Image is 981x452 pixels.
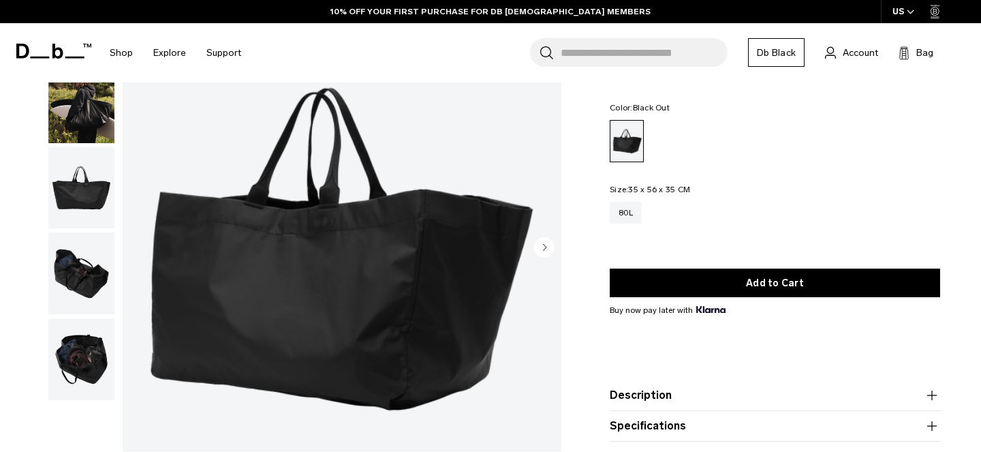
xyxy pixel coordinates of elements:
[610,120,644,162] a: Black Out
[48,318,115,401] button: TheSomlos80LToteBlack-3_5.png
[610,202,642,224] a: 80L
[610,269,940,297] button: Add to Cart
[696,306,726,313] img: {"height" => 20, "alt" => "Klarna"}
[610,387,940,404] button: Description
[899,44,933,61] button: Bag
[48,232,114,314] img: TheSomlos80LToteBlack-4_4.png
[610,418,940,434] button: Specifications
[153,29,186,77] a: Explore
[48,232,115,315] button: TheSomlos80LToteBlack-4_4.png
[916,46,933,60] span: Bag
[633,103,670,112] span: Black Out
[610,304,726,316] span: Buy now pay later with
[534,237,555,260] button: Next slide
[206,29,241,77] a: Support
[48,318,114,400] img: TheSomlos80LToteBlack-3_5.png
[843,46,878,60] span: Account
[330,5,651,18] a: 10% OFF YOUR FIRST PURCHASE FOR DB [DEMOGRAPHIC_DATA] MEMBERS
[48,147,114,229] img: TheSomlos80LToteBlack-1_3.png
[628,185,690,194] span: 35 x 56 x 35 CM
[48,147,115,230] button: TheSomlos80LToteBlack-1_3.png
[610,104,670,112] legend: Color:
[825,44,878,61] a: Account
[748,38,805,67] a: Db Black
[48,61,114,143] img: TheSomlos80LToteBlack_5ac96a1e-6842-4dc6-a5be-6b9f91ce0d45_2.png
[610,185,690,194] legend: Size:
[110,29,133,77] a: Shop
[48,61,115,144] button: TheSomlos80LToteBlack_5ac96a1e-6842-4dc6-a5be-6b9f91ce0d45_2.png
[99,23,251,82] nav: Main Navigation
